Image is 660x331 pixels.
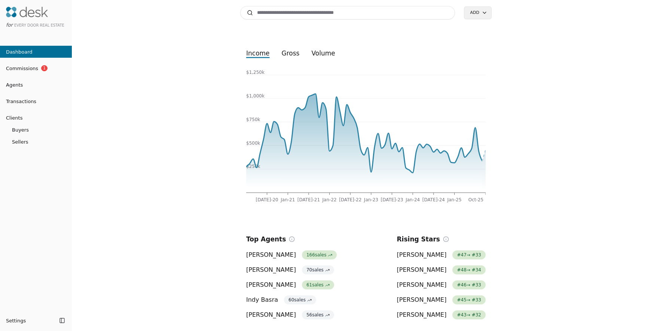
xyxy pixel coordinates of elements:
[6,317,26,325] span: Settings
[6,22,13,28] span: for
[280,197,295,202] tspan: Jan-21
[452,265,486,274] span: # 48 → # 34
[246,310,296,319] span: [PERSON_NAME]
[246,93,265,99] tspan: $1,000k
[302,250,337,259] span: 166 sales
[305,46,341,60] button: volume
[246,234,286,244] h2: Top Agents
[452,280,486,289] span: # 46 → # 33
[246,265,296,274] span: [PERSON_NAME]
[246,280,296,289] span: [PERSON_NAME]
[381,197,403,202] tspan: [DATE]-23
[397,295,447,304] span: [PERSON_NAME]
[447,197,461,202] tspan: Jan-25
[246,250,296,259] span: [PERSON_NAME]
[452,295,486,304] span: # 45 → # 33
[364,197,378,202] tspan: Jan-23
[397,310,447,319] span: [PERSON_NAME]
[246,295,278,304] span: Indy Basra
[246,141,260,146] tspan: $500k
[3,315,57,327] button: Settings
[405,197,420,202] tspan: Jan-24
[276,46,306,60] button: gross
[464,6,492,19] button: Add
[452,250,486,259] span: # 47 → # 33
[297,197,320,202] tspan: [DATE]-21
[452,310,486,319] span: # 43 → # 32
[397,280,447,289] span: [PERSON_NAME]
[339,197,361,202] tspan: [DATE]-22
[322,197,337,202] tspan: Jan-22
[246,70,265,75] tspan: $1,250k
[6,7,48,17] img: Desk
[246,164,260,169] tspan: $250k
[397,234,440,244] h2: Rising Stars
[256,197,278,202] tspan: [DATE]-20
[41,65,48,71] span: 1
[246,117,260,122] tspan: $750k
[302,280,334,289] span: 61 sales
[302,310,334,319] span: 56 sales
[397,265,447,274] span: [PERSON_NAME]
[284,295,316,304] span: 60 sales
[468,197,483,202] tspan: Oct-25
[397,250,447,259] span: [PERSON_NAME]
[302,265,334,274] span: 70 sales
[422,197,445,202] tspan: [DATE]-24
[14,23,64,27] span: Every Door Real Estate
[240,46,276,60] button: income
